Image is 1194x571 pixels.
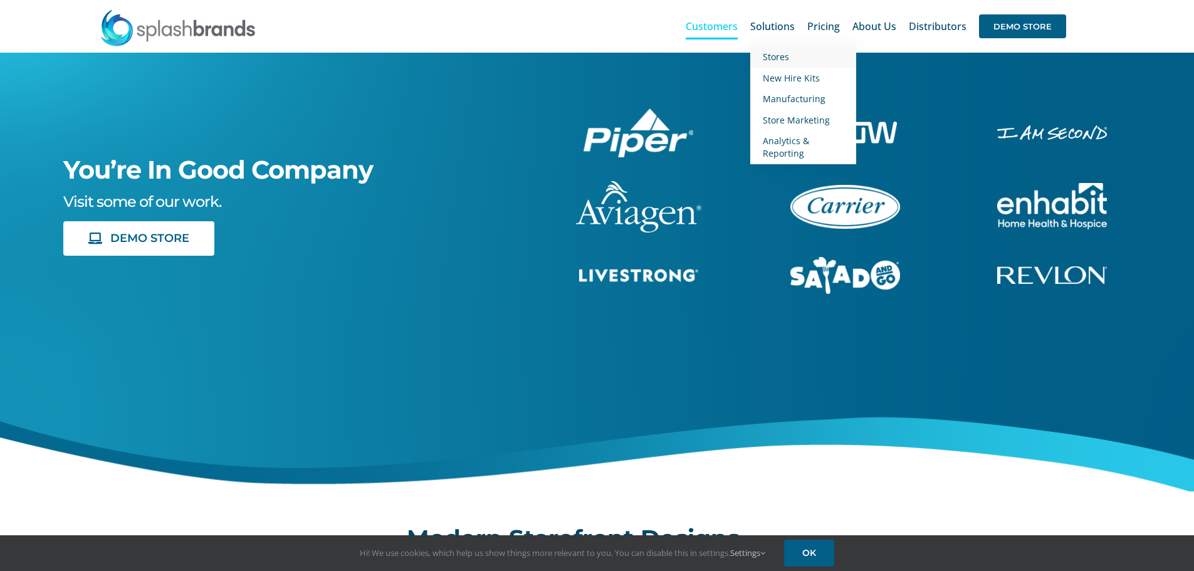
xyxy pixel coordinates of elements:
img: I Am Second Store [997,125,1107,140]
a: Stores [750,46,856,68]
span: Store Marketing [763,114,830,126]
span: New Hire Kits [763,72,820,84]
span: About Us [852,21,896,31]
a: revlon-flat-white [997,265,1107,278]
span: You’re In Good Company [63,154,373,185]
span: Distributors [909,21,966,31]
a: carrier-1B [790,183,900,197]
span: Customers [686,21,738,31]
a: Distributors [909,6,966,46]
img: Revlon [997,266,1107,284]
a: enhabit-stacked-white [997,181,1107,195]
a: piper-White [584,107,693,120]
img: Piper Pilot Ship [584,108,693,157]
a: enhabit-stacked-white [997,123,1107,137]
a: DEMO STORE [63,221,215,256]
span: Hi! We use cookies, which help us show things more relevant to you. You can disable this in setti... [360,547,765,558]
img: SplashBrands.com Logo [100,9,256,46]
a: sng-1C [790,255,900,269]
span: Pricing [807,21,840,31]
span: Visit some of our work. [63,192,221,211]
a: New Hire Kits [750,68,856,89]
span: Manufacturing [763,93,825,105]
span: Solutions [750,21,795,31]
img: Livestrong Store [579,269,698,282]
img: Salad And Go Store [790,257,900,295]
img: Carrier Brand Store [790,185,900,229]
nav: Main Menu [686,6,1066,46]
a: Pricing [807,6,840,46]
a: Settings [730,547,765,558]
a: DEMO STORE [979,6,1066,46]
a: Store Marketing [750,110,856,131]
span: Analytics & Reporting [763,135,809,159]
a: Manufacturing [750,88,856,110]
img: aviagen-1C [576,181,701,233]
span: Stores [763,51,789,63]
span: DEMO STORE [979,14,1066,38]
a: livestrong-5E-website [579,267,698,281]
span: DEMO STORE [110,232,189,245]
a: OK [784,540,834,567]
img: Enhabit Gear Store [997,183,1107,229]
a: Analytics & Reporting [750,130,856,164]
a: Customers [686,6,738,46]
h2: Modern Storefront Designs [407,526,787,551]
